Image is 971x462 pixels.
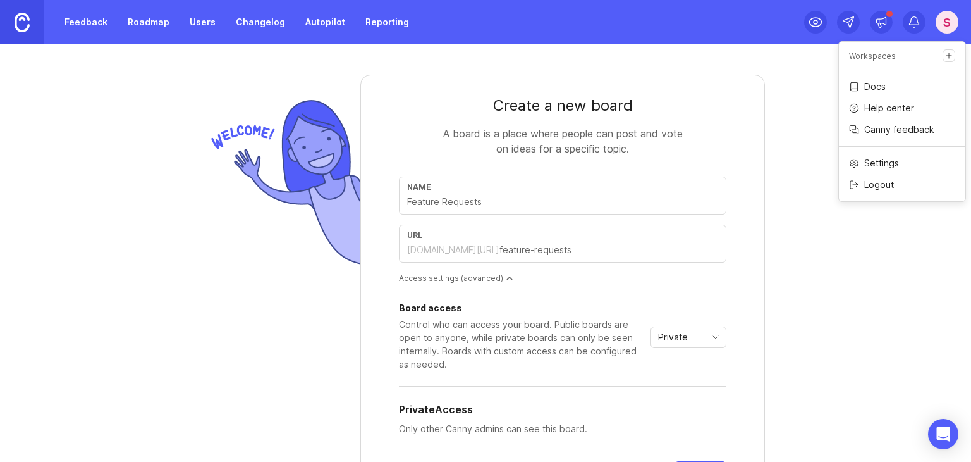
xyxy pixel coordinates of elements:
a: Reporting [358,11,417,34]
span: Private [658,330,688,344]
a: Canny feedback [839,120,965,140]
div: A board is a place where people can post and vote on ideas for a specific topic. [436,126,689,156]
p: Help center [864,102,914,115]
div: Access settings (advanced) [399,273,726,284]
a: Roadmap [120,11,177,34]
p: Only other Canny admins can see this board. [399,422,726,436]
a: Autopilot [298,11,353,34]
div: Open Intercom Messenger [928,419,958,449]
div: url [407,230,718,240]
a: Users [182,11,223,34]
a: Feedback [57,11,115,34]
p: Workspaces [849,51,896,61]
a: Settings [839,153,965,173]
a: Help center [839,98,965,118]
div: [DOMAIN_NAME][URL] [407,244,499,256]
p: Settings [864,157,899,170]
p: Docs [864,80,886,93]
a: Docs [839,77,965,97]
div: Board access [399,304,645,313]
div: toggle menu [650,327,726,348]
p: Logout [864,178,894,191]
input: feature-requests [499,243,718,257]
input: Feature Requests [407,195,718,209]
p: Canny feedback [864,123,934,136]
svg: toggle icon [705,332,726,342]
img: Canny Home [15,13,30,32]
div: Create a new board [399,96,726,116]
h5: Private Access [399,402,473,417]
button: S [936,11,958,34]
a: Changelog [228,11,293,34]
a: Create a new workspace [943,49,955,62]
div: Control who can access your board. Public boards are open to anyone, while private boards can onl... [399,318,645,371]
div: Name [407,182,718,192]
img: welcome-img-178bf9fb836d0a1529256ffe415d7085.png [206,95,360,270]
